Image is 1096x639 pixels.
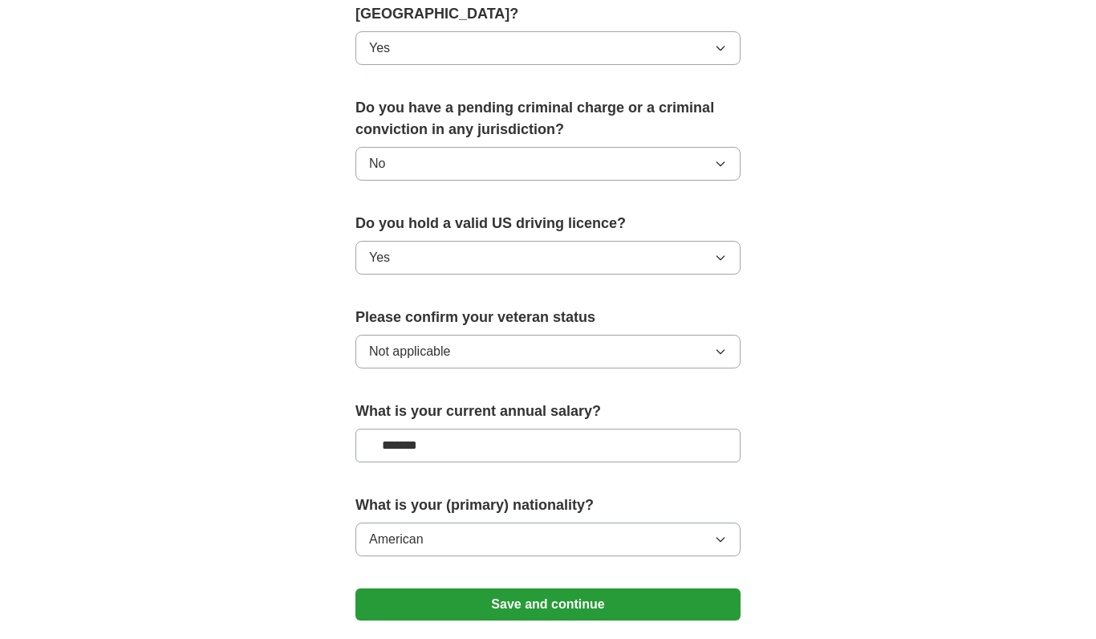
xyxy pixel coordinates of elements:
[355,335,741,368] button: Not applicable
[355,401,741,422] label: What is your current annual salary?
[355,213,741,234] label: Do you hold a valid US driving licence?
[355,31,741,65] button: Yes
[355,97,741,140] label: Do you have a pending criminal charge or a criminal conviction in any jurisdiction?
[355,523,741,556] button: American
[355,495,741,516] label: What is your (primary) nationality?
[369,39,390,58] span: Yes
[355,307,741,328] label: Please confirm your veteran status
[369,342,450,361] span: Not applicable
[369,248,390,267] span: Yes
[369,530,424,549] span: American
[355,588,741,621] button: Save and continue
[355,241,741,275] button: Yes
[369,154,385,173] span: No
[355,147,741,181] button: No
